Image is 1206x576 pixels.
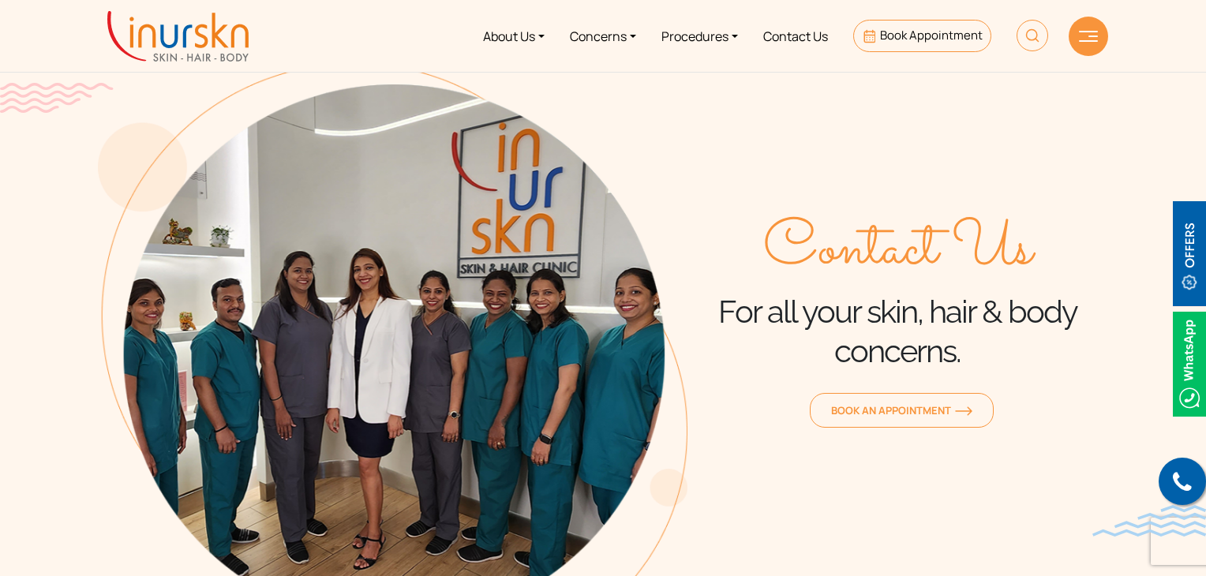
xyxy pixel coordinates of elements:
span: Book an Appointment [831,403,972,417]
img: HeaderSearch [1017,20,1048,51]
a: Book Appointment [853,20,991,52]
img: bluewave [1092,505,1206,537]
a: Book an Appointmentorange-arrow [810,393,994,428]
a: Whatsappicon [1173,354,1206,372]
a: Contact Us [751,6,841,65]
img: inurskn-logo [107,11,249,62]
img: offerBt [1173,201,1206,306]
a: Concerns [557,6,649,65]
img: Whatsappicon [1173,312,1206,417]
img: orange-arrow [955,406,972,416]
a: Procedures [649,6,751,65]
span: Book Appointment [880,27,983,43]
img: hamLine.svg [1079,31,1098,42]
a: About Us [470,6,557,65]
span: Contact Us [763,215,1032,286]
div: For all your skin, hair & body concerns. [687,215,1108,371]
